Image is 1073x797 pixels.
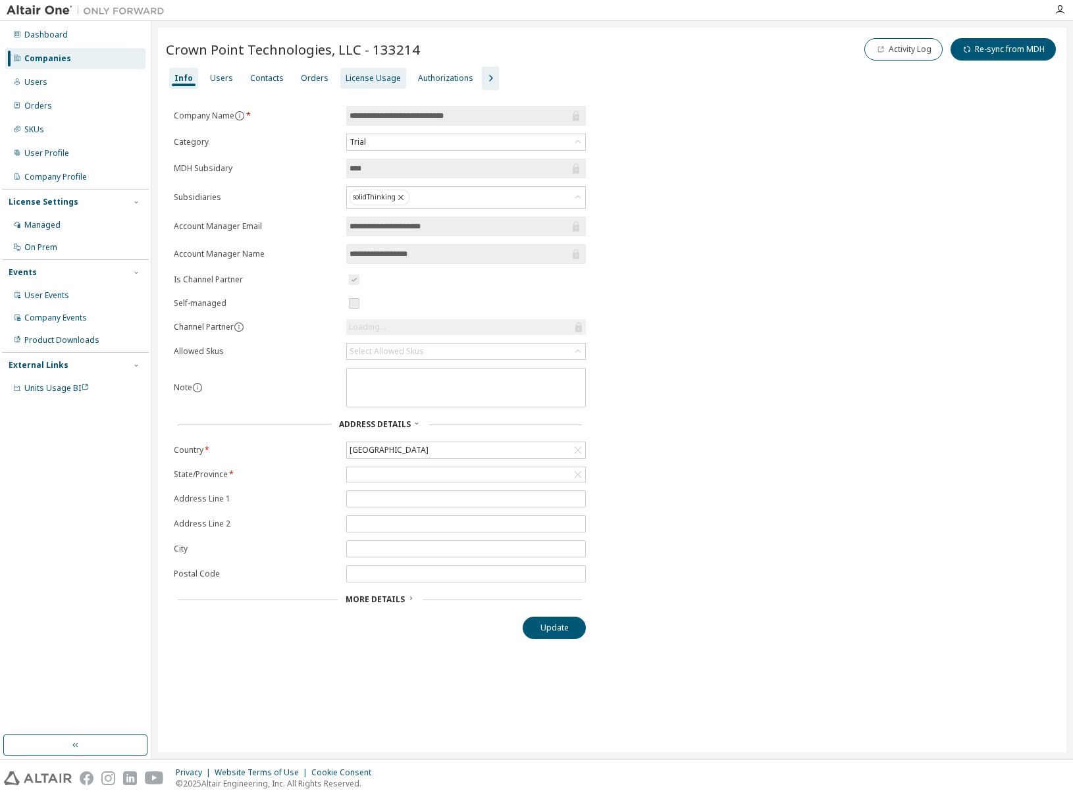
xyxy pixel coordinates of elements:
[174,137,338,147] label: Category
[174,274,338,285] label: Is Channel Partner
[24,124,44,135] div: SKUs
[174,569,338,579] label: Postal Code
[24,242,57,253] div: On Prem
[24,220,61,230] div: Managed
[350,190,409,205] div: solidThinking
[174,346,338,357] label: Allowed Skus
[7,4,171,17] img: Altair One
[24,53,71,64] div: Companies
[347,134,585,150] div: Trial
[24,30,68,40] div: Dashboard
[523,617,586,639] button: Update
[951,38,1056,61] button: Re-sync from MDH
[174,163,338,174] label: MDH Subsidary
[174,544,338,554] label: City
[24,313,87,323] div: Company Events
[9,360,68,371] div: External Links
[234,322,244,332] button: information
[250,73,284,84] div: Contacts
[24,290,69,301] div: User Events
[174,321,234,332] label: Channel Partner
[24,335,99,346] div: Product Downloads
[9,267,37,278] div: Events
[346,319,586,335] div: Loading...
[346,73,401,84] div: License Usage
[311,767,379,778] div: Cookie Consent
[864,38,943,61] button: Activity Log
[24,382,89,394] span: Units Usage BI
[210,73,233,84] div: Users
[174,298,338,309] label: Self-managed
[234,111,245,121] button: information
[24,148,69,159] div: User Profile
[215,767,311,778] div: Website Terms of Use
[176,767,215,778] div: Privacy
[24,172,87,182] div: Company Profile
[174,445,338,455] label: Country
[4,771,72,785] img: altair_logo.svg
[346,594,405,605] span: More Details
[339,419,411,430] span: Address Details
[24,77,47,88] div: Users
[145,771,164,785] img: youtube.svg
[301,73,328,84] div: Orders
[350,346,424,357] div: Select Allowed Skus
[192,382,203,393] button: information
[348,135,368,149] div: Trial
[174,73,193,84] div: Info
[101,771,115,785] img: instagram.svg
[174,382,192,393] label: Note
[174,249,338,259] label: Account Manager Name
[80,771,93,785] img: facebook.svg
[174,221,338,232] label: Account Manager Email
[174,111,338,121] label: Company Name
[174,494,338,504] label: Address Line 1
[9,197,78,207] div: License Settings
[174,192,338,203] label: Subsidiaries
[123,771,137,785] img: linkedin.svg
[349,322,386,332] div: Loading...
[347,187,585,208] div: solidThinking
[176,778,379,789] p: © 2025 Altair Engineering, Inc. All Rights Reserved.
[348,443,431,457] div: [GEOGRAPHIC_DATA]
[347,442,585,458] div: [GEOGRAPHIC_DATA]
[347,344,585,359] div: Select Allowed Skus
[174,519,338,529] label: Address Line 2
[166,40,420,59] span: Crown Point Technologies, LLC - 133214
[174,469,338,480] label: State/Province
[24,101,52,111] div: Orders
[418,73,473,84] div: Authorizations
